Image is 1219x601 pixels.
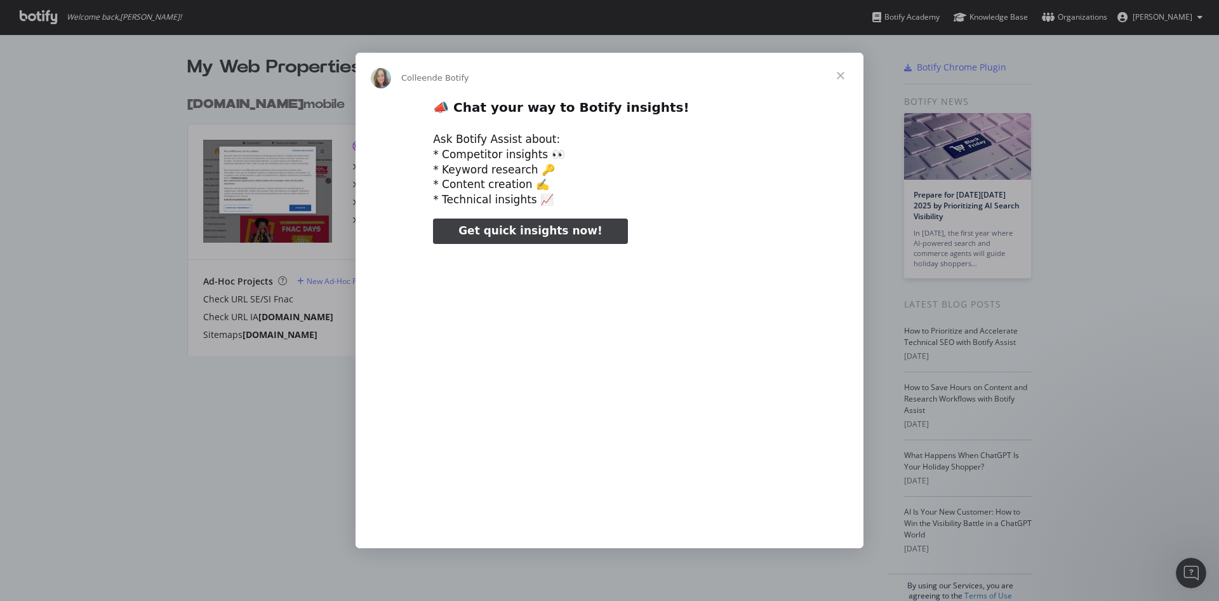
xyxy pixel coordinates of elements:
[433,99,786,123] h2: 📣 Chat your way to Botify insights!
[433,132,786,208] div: Ask Botify Assist about: * Competitor insights 👀 * Keyword research 🔑 * Content creation ✍️ * Tec...
[458,224,602,237] span: Get quick insights now!
[818,53,863,98] span: Fermer
[401,73,432,83] span: Colleen
[345,255,874,520] video: Regarder la vidéo
[371,68,391,88] img: Profile image for Colleen
[433,219,627,244] a: Get quick insights now!
[432,73,469,83] span: de Botify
